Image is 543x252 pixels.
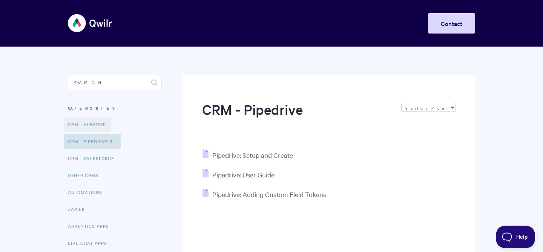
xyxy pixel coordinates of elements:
a: Pipedrive: Setup and Create [202,151,293,159]
a: Zapier [68,202,90,217]
input: Search [68,75,162,90]
a: Other CRMs [68,168,104,183]
a: Pipedrive: User Guide [202,170,275,179]
a: CRM - Pipedrive [64,134,121,149]
h3: Categories [68,101,162,115]
a: Pipedrive: Adding Custom Field Tokens [202,190,326,199]
h1: CRM - Pipedrive [202,100,394,132]
span: Pipedrive: User Guide [212,170,275,179]
a: Contact [428,13,475,34]
a: Automations [68,185,108,200]
a: Live Chat Apps [68,235,113,250]
img: Qwilr Help Center [68,9,113,37]
a: Analytics Apps [68,218,115,234]
span: Pipedrive: Adding Custom Field Tokens [212,190,326,199]
a: CRM - Salesforce [68,151,120,166]
span: Pipedrive: Setup and Create [212,151,293,159]
a: CRM - HubSpot [64,117,111,132]
iframe: Toggle Customer Support [496,226,535,248]
select: Page reloads on selection [401,103,456,112]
